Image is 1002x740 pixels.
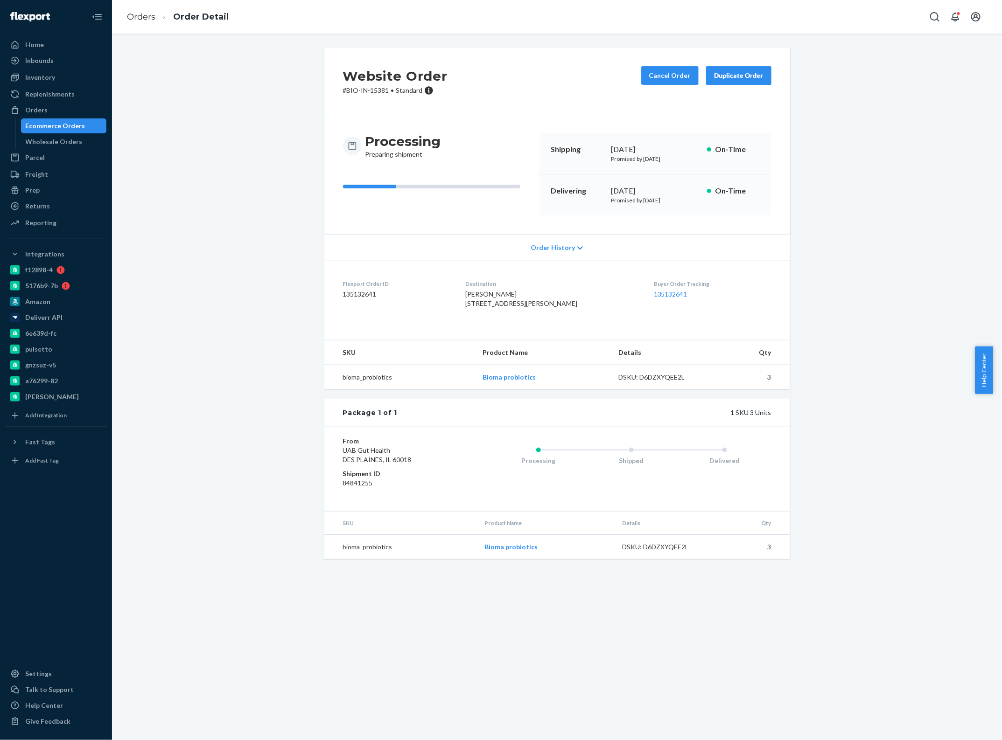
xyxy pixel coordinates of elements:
ol: breadcrumbs [119,3,236,31]
a: Settings [6,666,106,681]
button: Fast Tags [6,435,106,450]
div: Help Center [25,701,63,710]
a: Returns [6,199,106,214]
div: gnzsuz-v5 [25,360,56,370]
div: Duplicate Order [714,71,764,80]
td: 3 [714,365,790,390]
a: Add Integration [6,408,106,423]
div: Settings [25,669,52,678]
div: Reporting [25,218,56,228]
a: Talk to Support [6,682,106,697]
th: Product Name [475,340,611,365]
div: Talk to Support [25,685,74,694]
dd: 135132641 [343,290,451,299]
p: On-Time [715,144,760,155]
a: [PERSON_NAME] [6,389,106,404]
button: Open notifications [946,7,965,26]
th: Qty [717,512,790,535]
div: Returns [25,201,50,211]
button: Open account menu [967,7,985,26]
p: Delivering [551,186,604,196]
h3: Processing [365,133,441,150]
a: 135132641 [654,290,687,298]
button: Help Center [975,346,993,394]
div: Amazon [25,297,50,306]
a: Home [6,37,106,52]
div: Freight [25,170,48,179]
div: Fast Tags [25,437,55,447]
th: Qty [714,340,790,365]
a: Reporting [6,215,106,230]
div: Add Fast Tag [25,456,59,464]
div: Prep [25,186,40,195]
div: 1 SKU 3 Units [397,408,771,417]
div: pulsetto [25,345,52,354]
a: Inbounds [6,53,106,68]
a: f12898-4 [6,263,106,277]
a: Bioma probiotics [484,543,538,551]
img: Flexport logo [10,12,50,21]
a: Orders [127,12,155,22]
div: Home [25,40,44,49]
div: Orders [25,105,48,115]
a: pulsetto [6,342,106,357]
p: On-Time [715,186,760,196]
span: Standard [396,86,423,94]
div: Shipped [585,456,678,465]
span: Order History [531,243,575,252]
dd: 84841255 [343,478,455,488]
dt: From [343,436,455,446]
div: f12898-4 [25,265,53,275]
a: 5176b9-7b [6,278,106,293]
a: Inventory [6,70,106,85]
div: Wholesale Orders [26,137,83,146]
button: Close Navigation [88,7,106,26]
a: a76299-82 [6,373,106,388]
div: [DATE] [611,186,700,196]
div: DSKU: D6DZXYQEE2L [622,542,710,552]
p: Shipping [551,144,604,155]
div: [DATE] [611,144,700,155]
div: Integrations [25,249,64,259]
p: Promised by [DATE] [611,155,700,163]
a: Order Detail [173,12,229,22]
a: Ecommerce Orders [21,118,107,133]
div: DSKU: D6DZXYQEE2L [618,373,706,382]
th: Product Name [477,512,615,535]
span: • [391,86,394,94]
button: Integrations [6,247,106,262]
div: Delivered [678,456,771,465]
div: a76299-82 [25,376,58,386]
a: Amazon [6,294,106,309]
dt: Flexport Order ID [343,280,451,288]
div: Preparing shipment [365,133,441,159]
div: Package 1 of 1 [343,408,398,417]
a: Orders [6,103,106,118]
div: [PERSON_NAME] [25,392,79,401]
a: Replenishments [6,87,106,102]
th: Details [615,512,717,535]
td: bioma_probiotics [324,535,477,560]
button: Open Search Box [925,7,944,26]
a: Prep [6,183,106,198]
p: # BIO-IN-15381 [343,86,448,95]
a: 6e639d-fc [6,326,106,341]
a: Help Center [6,698,106,713]
td: bioma_probiotics [324,365,475,390]
td: 3 [717,535,790,560]
div: Inbounds [25,56,54,65]
th: SKU [324,512,477,535]
span: [PERSON_NAME] [STREET_ADDRESS][PERSON_NAME] [465,290,577,307]
div: Give Feedback [25,717,70,726]
h2: Website Order [343,66,448,86]
a: Freight [6,167,106,182]
a: Parcel [6,150,106,165]
div: Ecommerce Orders [26,121,85,131]
div: Inventory [25,73,55,82]
dt: Destination [465,280,639,288]
a: Wholesale Orders [21,134,107,149]
p: Promised by [DATE] [611,196,700,204]
div: Add Integration [25,411,67,419]
div: Parcel [25,153,45,162]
